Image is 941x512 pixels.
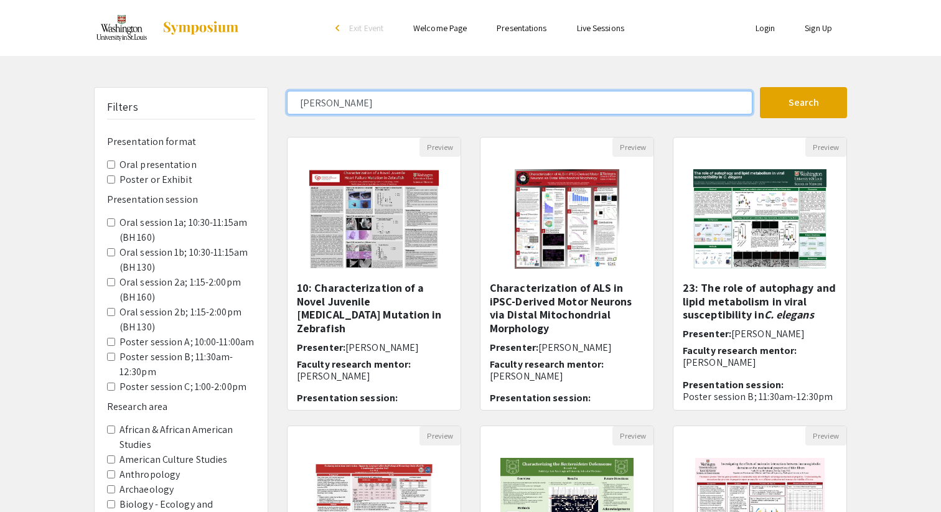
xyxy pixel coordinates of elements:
[756,22,775,34] a: Login
[612,426,653,445] button: Preview
[490,358,604,371] span: Faculty research mentor:
[335,24,343,32] div: arrow_back_ios
[345,341,419,354] span: [PERSON_NAME]
[119,422,255,452] label: African & African American Studies
[297,391,398,404] span: Presentation session:
[119,452,227,467] label: American Culture Studies
[94,12,240,44] a: Fall 2023 Undergraduate Research Symposium
[119,172,192,187] label: Poster or Exhibit
[119,350,255,379] label: Poster session B; 11:30am-12:30pm
[119,157,197,172] label: Oral presentation
[287,137,461,411] div: Open Presentation <p>10: Characterization of a Novel Juvenile Heart Failure Mutation in Zebrafish...
[490,342,644,353] h6: Presenter:
[538,341,612,354] span: [PERSON_NAME]
[612,137,653,157] button: Preview
[119,482,174,497] label: Archaeology
[805,137,846,157] button: Preview
[349,22,383,34] span: Exit Event
[413,22,467,34] a: Welcome Page
[683,281,837,322] h5: 23: The role of autophagy and lipid metabolism in viral susceptibility in
[297,342,451,353] h6: Presenter:
[805,426,846,445] button: Preview
[577,22,624,34] a: Live Sessions
[297,370,451,382] p: [PERSON_NAME]
[419,426,461,445] button: Preview
[760,87,847,118] button: Search
[681,157,838,281] img: <p><strong>23: The role of autophagy and lipid metabolism in viral susceptibility in <em>C. elega...
[683,344,797,357] span: Faculty research mentor:
[287,91,752,114] input: Search Keyword(s) Or Author(s)
[497,22,546,34] a: Presentations
[683,328,837,340] h6: Presenter:
[119,335,254,350] label: Poster session A; 10:00-11:00am
[683,391,837,403] p: Poster session B; 11:30am-12:30pm
[480,137,654,411] div: Open Presentation <p><span style="background-color: transparent; color: rgb(0, 0, 0);">Characteri...
[419,137,461,157] button: Preview
[162,21,240,35] img: Symposium by ForagerOne
[490,391,591,404] span: Presentation session:
[119,275,255,305] label: Oral session 2a; 1:15-2:00pm (BH 160)
[107,193,255,205] h6: Presentation session
[9,456,53,503] iframe: Chat
[119,245,255,275] label: Oral session 1b; 10:30-11:15am (BH 130)
[107,136,255,147] h6: Presentation format
[764,307,814,322] em: C. elegans
[297,157,451,281] img: <p>10: Characterization of a Novel Juvenile Heart Failure Mutation in Zebrafish</p>
[502,157,632,281] img: <p><span style="background-color: transparent; color: rgb(0, 0, 0);">Characterization of ALS in i...
[297,281,451,335] h5: 10: Characterization of a Novel Juvenile [MEDICAL_DATA] Mutation in Zebrafish
[94,12,149,44] img: Fall 2023 Undergraduate Research Symposium
[683,356,837,368] p: [PERSON_NAME]
[119,305,255,335] label: Oral session 2b; 1:15-2:00pm (BH 130)
[731,327,805,340] span: [PERSON_NAME]
[683,378,784,391] span: Presentation session:
[119,467,180,482] label: Anthropology
[107,100,138,114] h5: Filters
[673,137,847,411] div: Open Presentation <p><strong>23: The role of autophagy and lipid metabolism in viral susceptibili...
[297,358,411,371] span: Faculty research mentor:
[119,379,246,394] label: Poster session C; 1:00-2:00pm
[107,401,255,412] h6: Research area
[490,370,644,382] p: [PERSON_NAME]
[490,281,644,335] h5: Characterization of ALS in iPSC-Derived Motor Neurons via Distal Mitochondrial Morphology
[119,215,255,245] label: Oral session 1a; 10:30-11:15am (BH 160)
[805,22,832,34] a: Sign Up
